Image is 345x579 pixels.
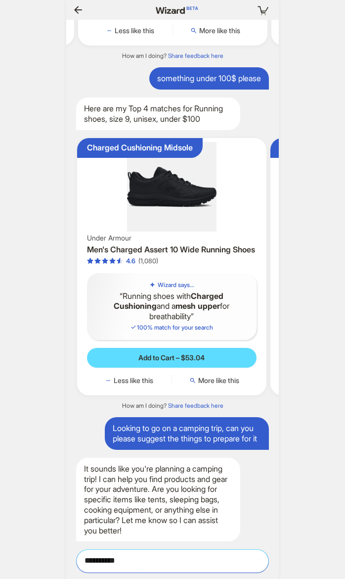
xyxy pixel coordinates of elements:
[76,97,240,130] div: Here are my Top 4 matches for Running shoes, size 9, unisex, under $100
[87,244,257,255] h3: Men's Charged Assert 10 Wide Running Shoes
[105,417,269,450] div: Looking to go on a camping trip, can you please suggest the things to prepare for it
[77,138,266,395] div: Charged Cushioning MidsoleMen's Charged Assert 10 Wide Running ShoesUnder ArmourMen's Charged Ass...
[87,257,135,265] div: 4.6 out of 5 stars
[168,52,223,59] a: Share feedback here
[66,402,279,410] div: How am I doing?
[95,291,249,322] q: Running shoes with and a for breathability
[149,67,269,90] div: something under 100$ please
[158,281,194,289] h5: Wizard says...
[87,234,131,242] span: Under Armour
[175,301,220,311] b: mesh upper
[115,26,154,35] span: Less like this
[87,258,93,264] span: star
[109,258,116,264] span: star
[138,353,205,362] span: Add to Cart – $53.04
[87,376,172,386] button: Less like this
[114,376,153,385] span: Less like this
[199,26,240,35] span: More like this
[117,258,123,264] span: star
[102,258,108,264] span: star
[94,258,101,264] span: star
[81,142,262,232] img: Men's Charged Assert 10 Wide Running Shoes
[198,376,239,385] span: More like this
[66,52,279,60] div: How am I doing?
[168,402,223,409] a: Share feedback here
[130,324,213,331] span: 100 % match for your search
[138,257,158,265] div: (1,080)
[172,376,257,386] button: More like this
[114,291,223,311] b: Charged Cushioning
[126,257,135,265] div: 4.6
[87,143,193,153] div: Charged Cushioning Midsole
[87,348,257,368] button: Add to Cart – $53.04
[76,458,240,542] div: It sounds like you're planning a camping trip! I can help you find products and gear for your adv...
